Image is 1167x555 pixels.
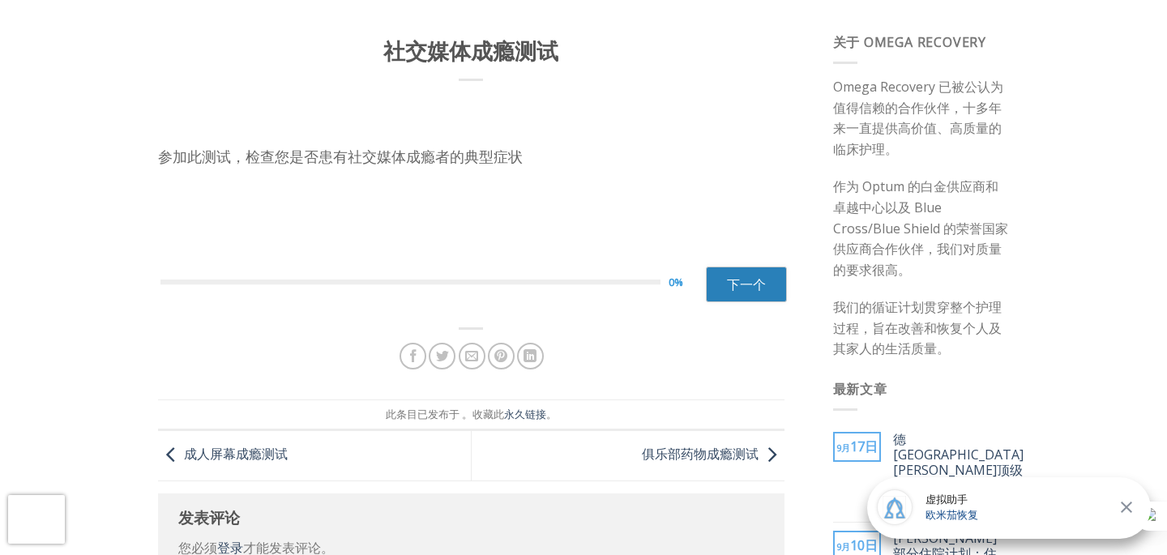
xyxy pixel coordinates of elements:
a: 成人屏幕成瘾测试 [158,446,288,463]
font: 德[GEOGRAPHIC_DATA][PERSON_NAME]顶级精神卫生机构综合指南 [893,430,1024,495]
font: 参加此测试，检查您是否患有社交媒体成瘾者的典型症状 [158,147,523,166]
font: 此条目已发布于 。收藏此 [386,407,504,421]
font: 社交媒体成瘾测试 [383,37,558,65]
font: 关于 Omega Recovery [833,33,987,51]
a: 固定在 Pinterest 上 [488,343,515,369]
a: 下一个 [706,267,787,302]
a: 在 Facebook 上分享 [400,343,426,369]
a: 在 LinkedIn 上分享 [517,343,544,369]
font: 俱乐部药物成瘾测试 [642,446,759,463]
font: 最新文章 [833,380,887,398]
font: 。 [546,407,557,421]
font: 0% [669,275,683,289]
a: 永久链接 [504,407,546,421]
font: 成人屏幕成瘾测试 [184,446,288,463]
a: 发邮件给朋友 [459,343,485,369]
font: Omega Recovery 已被公认为值得信赖的合作伙伴，十多年来一直提供高价值、高质量的临床护理。 [833,78,1003,158]
a: 在 Twitter 上分享 [429,343,455,369]
font: 我们的循证计划贯穿整个护理过程，旨在改善和恢复个人及其家人的生活质量。 [833,298,1002,357]
font: 发表评论 [178,508,240,527]
a: 德[GEOGRAPHIC_DATA][PERSON_NAME]顶级精神卫生机构综合指南 [893,432,1024,494]
font: 作为 Optum 的白金供应商和卓越中心以及 Blue Cross/Blue Shield 的荣誉国家供应商合作伙伴，我们对质量的要求很高。 [833,177,1008,278]
iframe: 验证码 [8,495,65,544]
a: 俱乐部药物成瘾测试 [642,446,784,463]
font: 下一个 [727,275,766,293]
